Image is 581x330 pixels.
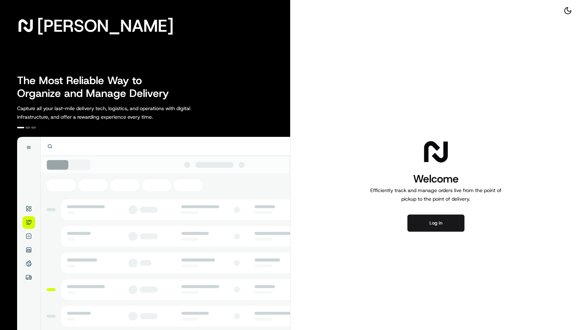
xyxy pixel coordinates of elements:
[17,104,222,121] p: Capture all your last-mile delivery tech, logistics, and operations with digital infrastructure, ...
[367,172,504,186] h1: Welcome
[37,19,174,33] span: [PERSON_NAME]
[407,215,464,232] button: Log in
[367,186,504,203] p: Efficiently track and manage orders live from the point of pickup to the point of delivery.
[17,74,177,100] h2: The Most Reliable Way to Organize and Manage Delivery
